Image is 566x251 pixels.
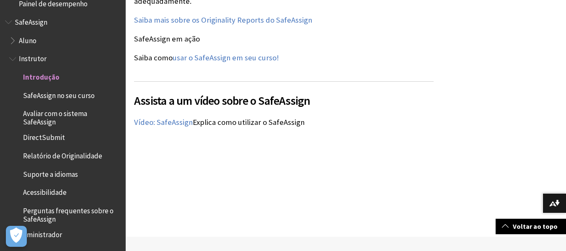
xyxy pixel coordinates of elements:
a: Saiba mais sobre os Originality Reports do SafeAssign [134,15,312,25]
span: Relatório de Originalidade [23,149,102,160]
span: Aluno [19,34,36,45]
p: Saiba como [134,52,434,63]
span: Avaliar com o sistema SafeAssign [23,107,120,127]
p: SafeAssign em ação [134,34,434,44]
p: Explica como utilizar o SafeAssign [134,117,434,128]
a: Vídeo: SafeAssign [134,117,193,127]
h2: Assista a um vídeo sobre o SafeAssign [134,81,434,109]
span: SafeAssign no seu curso [23,88,95,100]
nav: Book outline for Blackboard SafeAssign [5,15,121,242]
span: Acessibilidade [23,186,67,197]
span: DirectSubmit [23,131,65,142]
span: Instrutor [19,52,47,63]
a: Voltar ao topo [496,219,566,234]
span: Introdução [23,70,59,81]
span: SafeAssign [15,15,47,26]
button: Abrir preferências [6,226,27,247]
a: usar o SafeAssign em seu curso! [173,53,279,63]
span: Administrador [19,228,62,239]
span: Suporte a idiomas [23,167,78,179]
span: Perguntas frequentes sobre o SafeAssign [23,204,120,223]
